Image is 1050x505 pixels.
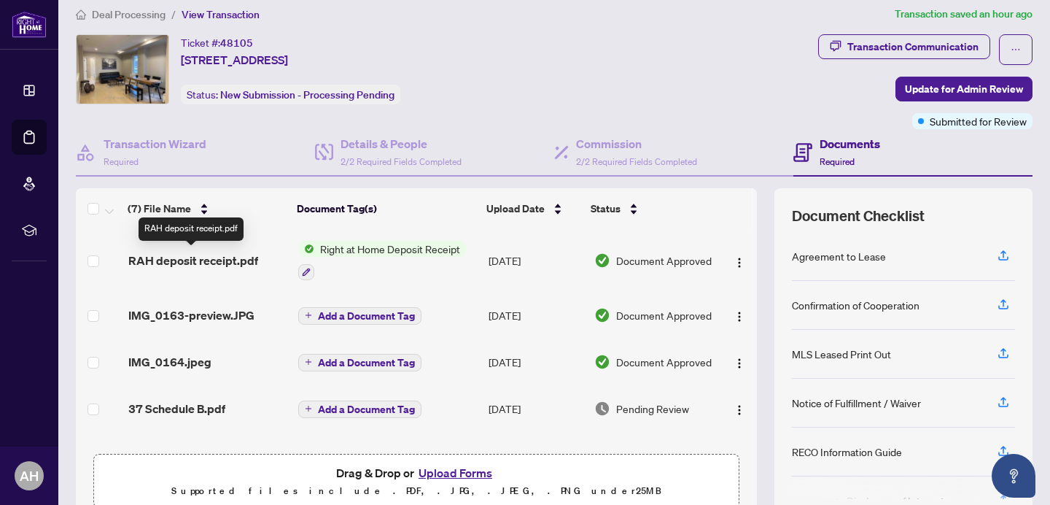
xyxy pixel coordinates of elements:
[298,399,421,418] button: Add a Document Tag
[728,304,751,327] button: Logo
[483,292,588,339] td: [DATE]
[1011,45,1021,55] span: ellipsis
[341,156,462,167] span: 2/2 Required Fields Completed
[847,35,979,58] div: Transaction Communication
[792,395,921,411] div: Notice of Fulfillment / Waiver
[792,346,891,362] div: MLS Leased Print Out
[128,400,225,417] span: 37 Schedule B.pdf
[585,188,715,229] th: Status
[792,444,902,460] div: RECO Information Guide
[483,229,588,292] td: [DATE]
[305,405,312,412] span: plus
[616,401,689,417] span: Pending Review
[104,135,206,153] h4: Transaction Wizard
[594,252,610,269] img: Document Status
[298,241,466,280] button: Status IconRight at Home Deposit Receipt
[181,85,400,104] div: Status:
[298,307,421,325] button: Add a Document Tag
[305,312,312,319] span: plus
[298,354,421,371] button: Add a Document Tag
[594,354,610,370] img: Document Status
[820,156,855,167] span: Required
[905,77,1023,101] span: Update for Admin Review
[181,34,253,51] div: Ticket #:
[818,34,990,59] button: Transaction Communication
[103,482,730,500] p: Supported files include .PDF, .JPG, .JPEG, .PNG under 25 MB
[594,401,610,417] img: Document Status
[128,252,258,269] span: RAH deposit receipt.pdf
[734,257,745,269] img: Logo
[139,217,244,241] div: RAH deposit receipt.pdf
[128,353,211,371] span: IMG_0164.jpeg
[481,188,585,229] th: Upload Date
[594,307,610,323] img: Document Status
[576,156,697,167] span: 2/2 Required Fields Completed
[792,297,919,313] div: Confirmation of Cooperation
[992,454,1035,498] button: Open asap
[895,6,1032,23] article: Transaction saved an hour ago
[820,135,880,153] h4: Documents
[128,447,279,464] span: 37- Agreement to Lease.pdf
[220,36,253,50] span: 48105
[576,135,697,153] h4: Commission
[930,113,1027,129] span: Submitted for Review
[298,241,314,257] img: Status Icon
[591,201,621,217] span: Status
[734,404,745,416] img: Logo
[728,397,751,420] button: Logo
[128,307,254,324] span: IMG_0163-preview.JPG
[895,77,1032,101] button: Update for Admin Review
[616,307,712,323] span: Document Approved
[181,51,288,69] span: [STREET_ADDRESS]
[92,8,166,21] span: Deal Processing
[728,249,751,272] button: Logo
[77,35,168,104] img: IMG-C12308240_1.jpg
[20,466,39,486] span: AH
[483,385,588,432] td: [DATE]
[336,463,497,482] span: Drag & Drop or
[171,6,176,23] li: /
[128,201,191,217] span: (7) File Name
[483,432,588,479] td: [DATE]
[318,311,415,321] span: Add a Document Tag
[486,201,545,217] span: Upload Date
[12,11,47,38] img: logo
[220,88,394,101] span: New Submission - Processing Pending
[318,358,415,368] span: Add a Document Tag
[341,135,462,153] h4: Details & People
[734,311,745,323] img: Logo
[182,8,260,21] span: View Transaction
[305,358,312,366] span: plus
[318,404,415,415] span: Add a Document Tag
[734,358,745,369] img: Logo
[76,9,86,20] span: home
[616,354,712,370] span: Document Approved
[314,241,466,257] span: Right at Home Deposit Receipt
[122,188,291,229] th: (7) File Name
[298,352,421,371] button: Add a Document Tag
[728,350,751,374] button: Logo
[298,401,421,418] button: Add a Document Tag
[483,339,588,385] td: [DATE]
[104,156,139,167] span: Required
[616,252,712,269] span: Document Approved
[298,306,421,325] button: Add a Document Tag
[291,188,480,229] th: Document Tag(s)
[792,248,886,264] div: Agreement to Lease
[414,463,497,482] button: Upload Forms
[792,206,925,226] span: Document Checklist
